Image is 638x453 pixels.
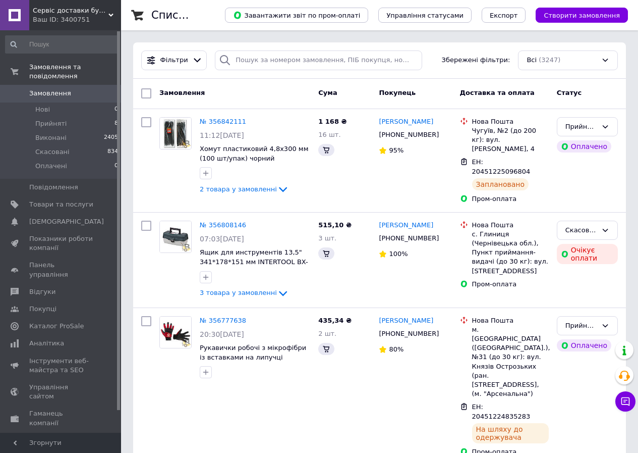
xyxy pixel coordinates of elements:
div: [PHONE_NUMBER] [377,232,441,245]
span: Експорт [490,12,518,19]
span: [DEMOGRAPHIC_DATA] [29,217,104,226]
a: № 356842111 [200,118,246,125]
img: Фото товару [160,317,191,348]
div: Пром-оплата [472,280,549,289]
span: Збережені фільтри: [442,56,510,65]
div: Пром-оплата [472,194,549,204]
span: Фільтри [160,56,188,65]
a: Ящик для инструментів 13,5" 341*178*151 мм INTERTOOL BX-6113 [200,248,308,275]
span: 0 [114,162,118,171]
span: 1 168 ₴ [318,118,346,125]
span: 8 [114,119,118,128]
a: Фото товару [159,221,192,253]
span: 80% [389,345,403,353]
h1: Список замовлень [151,9,254,21]
div: [PHONE_NUMBER] [377,327,441,340]
span: 20:30[DATE] [200,330,244,338]
span: Гаманець компанії [29,409,93,427]
input: Пошук за номером замовлення, ПІБ покупця, номером телефону, Email, номером накладної [215,51,422,70]
button: Завантажити звіт по пром-оплаті [225,8,368,23]
div: Прийнято [565,321,597,331]
span: Сервіс доставки будівельних матеріалів [33,6,108,15]
a: [PERSON_NAME] [379,316,433,326]
span: 3 товара у замовленні [200,289,277,296]
div: Оплачено [557,339,611,351]
img: Фото товару [160,221,191,253]
span: 2 шт. [318,330,336,337]
span: Покупець [379,89,416,96]
span: 834 [107,147,118,157]
span: 515,10 ₴ [318,221,352,229]
span: Замовлення [159,89,205,96]
span: 16 шт. [318,131,340,138]
span: 95% [389,146,403,154]
span: Нові [35,105,50,114]
div: Ваш ID: 3400751 [33,15,121,24]
span: Каталог ProSale [29,322,84,331]
span: Всі [527,56,537,65]
span: ЕН: 20451224835283 [472,403,531,420]
span: Замовлення [29,89,71,98]
span: Управління сайтом [29,383,93,401]
div: Нова Пошта [472,221,549,230]
div: На шляху до одержувача [472,423,549,443]
span: Замовлення та повідомлення [29,63,121,81]
span: Створити замовлення [544,12,620,19]
input: Пошук [5,35,119,54]
span: ЕН: 20451225096804 [472,158,531,175]
button: Управління статусами [378,8,472,23]
div: Нова Пошта [472,316,549,325]
span: 0 [114,105,118,114]
a: Створити замовлення [526,11,628,19]
span: 2405 [104,133,118,142]
div: [PHONE_NUMBER] [377,128,441,141]
span: 11:12[DATE] [200,131,244,139]
span: Виконані [35,133,67,142]
span: Прийняті [35,119,67,128]
div: м. [GEOGRAPHIC_DATA] ([GEOGRAPHIC_DATA].), №31 (до 30 кг): вул. Князів Острозьких (ран. [STREET_A... [472,325,549,399]
a: 3 товара у замовленні [200,289,289,296]
a: Хомут пластиковий 4,8x300 мм (100 шт/упак) чорний INTERTOOL TC-4831 [200,145,308,171]
div: Скасовано [565,225,597,236]
span: Статус [557,89,582,96]
span: (3247) [539,56,560,64]
div: Прийнято [565,122,597,132]
span: 07:03[DATE] [200,235,244,243]
div: Очікує оплати [557,244,618,264]
span: 2 товара у замовленні [200,185,277,193]
a: Фото товару [159,117,192,149]
span: Доставка та оплата [460,89,535,96]
img: Фото товару [160,118,191,149]
span: Cума [318,89,337,96]
span: Скасовані [35,147,70,157]
span: Панель управління [29,261,93,279]
a: Фото товару [159,316,192,348]
a: № 356777638 [200,317,246,324]
a: Рукавички робочі з мікрофібри із вставками на липучці INTERTOOL SP-0141 [200,344,306,370]
span: Інструменти веб-майстра та SEO [29,357,93,375]
span: Відгуки [29,287,55,296]
span: Оплачені [35,162,67,171]
span: Завантажити звіт по пром-оплаті [233,11,360,20]
span: 3 шт. [318,234,336,242]
div: Чугуїв, №2 (до 200 кг): вул. [PERSON_NAME], 4 [472,126,549,154]
a: [PERSON_NAME] [379,221,433,230]
a: № 356808146 [200,221,246,229]
span: 435,34 ₴ [318,317,352,324]
span: Управління статусами [386,12,463,19]
span: 100% [389,250,408,258]
div: Оплачено [557,140,611,153]
button: Експорт [482,8,526,23]
div: Заплановано [472,178,529,190]
span: Аналітика [29,339,64,348]
button: Створити замовлення [536,8,628,23]
button: Чат з покупцем [615,391,635,412]
span: Повідомлення [29,183,78,192]
a: 2 товара у замовленні [200,185,289,193]
span: Покупці [29,305,56,314]
span: Товари та послуги [29,200,93,209]
div: с. Глиниця (Чернівецька обл.), Пункт приймання-видачі (до 30 кг): вул. [STREET_ADDRESS] [472,230,549,276]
